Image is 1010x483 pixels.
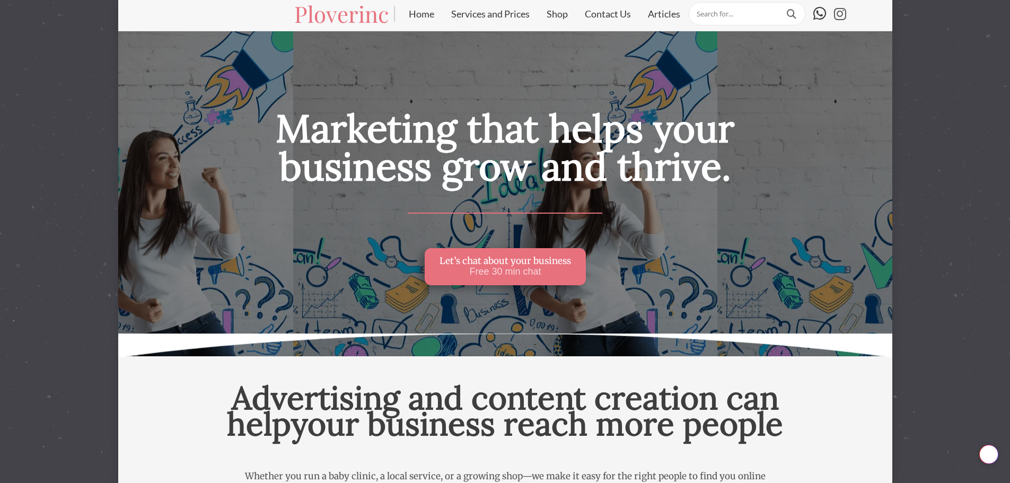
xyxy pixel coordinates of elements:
a: Ploverinc [294,3,389,25]
span: Free 30 min chat [439,267,570,278]
a: Home [400,1,443,27]
span: help [227,403,291,444]
a: Services and Prices [443,1,538,27]
span: Advertising and content creation can [232,377,779,418]
span: your business reach more people [291,403,783,444]
a: Shop [538,1,576,27]
a: Let’s chat about your business Free 30 min chat [424,248,585,285]
span: Let’s chat about your business [439,256,570,266]
a: Contact Us [576,1,639,27]
span: Marketing that helps your business grow and thrive. [276,104,734,191]
input: Search for... [689,2,805,25]
a: Articles [639,1,689,27]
